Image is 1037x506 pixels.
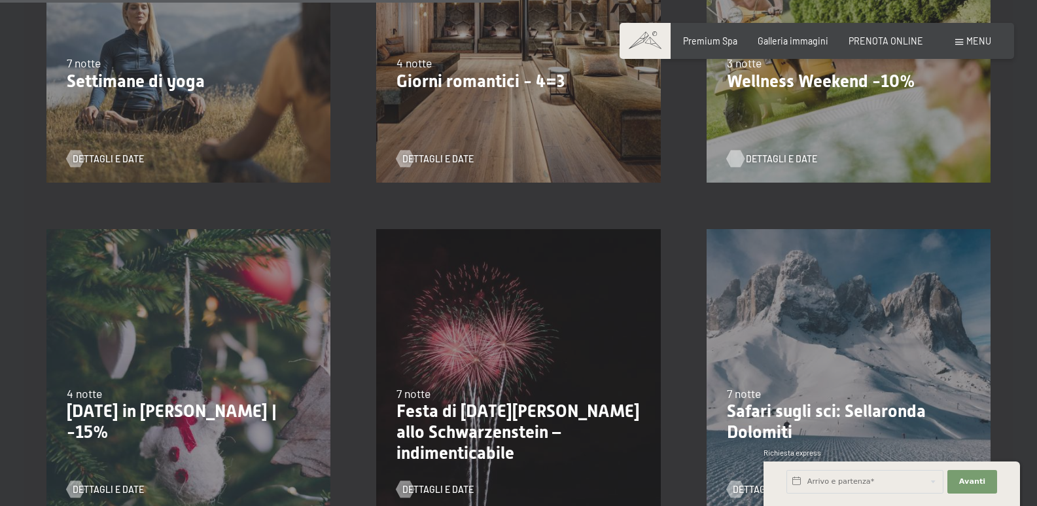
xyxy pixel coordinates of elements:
[746,153,817,166] span: Dettagli e Date
[947,470,997,494] button: Avanti
[758,35,828,46] a: Galleria immagini
[727,153,804,166] a: Dettagli e Date
[727,56,762,70] span: 3 notte
[396,56,432,70] span: 4 notte
[67,401,311,443] p: [DATE] in [PERSON_NAME] | -15%
[727,401,971,443] p: Safari sugli sci: Sellaronda Dolomiti
[67,153,144,166] a: Dettagli e Date
[959,477,985,487] span: Avanti
[764,448,821,457] span: Richiesta express
[67,386,102,401] span: 4 notte
[849,35,923,46] a: PRENOTA ONLINE
[727,386,761,401] span: 7 notte
[396,153,474,166] a: Dettagli e Date
[396,386,431,401] span: 7 notte
[396,71,641,92] p: Giorni romantici - 4=3
[73,153,144,166] span: Dettagli e Date
[396,401,641,463] p: Festa di [DATE][PERSON_NAME] allo Schwarzenstein – indimenticabile
[402,153,474,166] span: Dettagli e Date
[402,483,474,496] span: Dettagli e Date
[727,71,971,92] p: Wellness Weekend -10%
[727,483,804,496] a: Dettagli e Date
[67,71,311,92] p: Settimane di yoga
[683,35,737,46] a: Premium Spa
[67,483,144,496] a: Dettagli e Date
[396,483,474,496] a: Dettagli e Date
[67,56,101,70] span: 7 notte
[733,483,804,496] span: Dettagli e Date
[73,483,144,496] span: Dettagli e Date
[966,35,991,46] span: Menu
